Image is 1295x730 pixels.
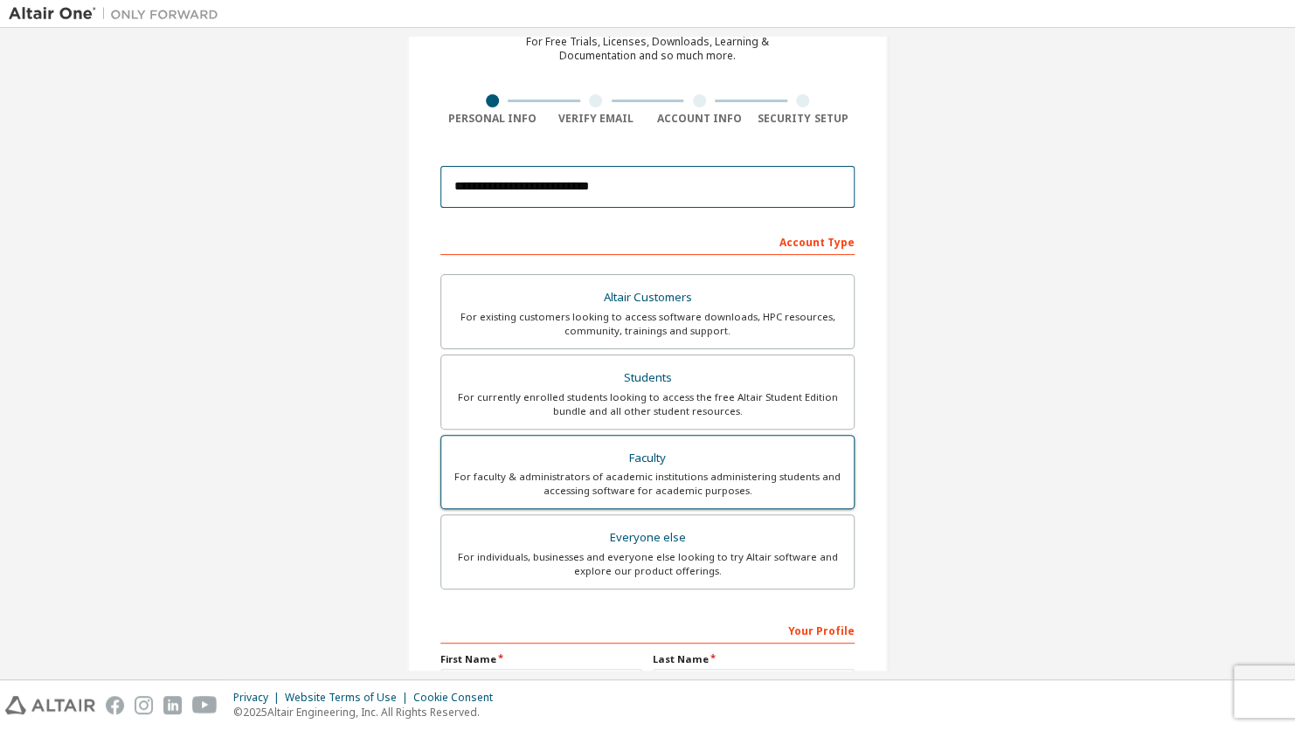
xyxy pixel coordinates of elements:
[452,390,843,418] div: For currently enrolled students looking to access the free Altair Student Edition bundle and all ...
[233,705,503,720] p: © 2025 Altair Engineering, Inc. All Rights Reserved.
[106,696,124,714] img: facebook.svg
[163,696,182,714] img: linkedin.svg
[452,526,843,550] div: Everyone else
[233,691,285,705] div: Privacy
[452,310,843,338] div: For existing customers looking to access software downloads, HPC resources, community, trainings ...
[440,227,855,255] div: Account Type
[9,5,227,23] img: Altair One
[751,112,855,126] div: Security Setup
[192,696,218,714] img: youtube.svg
[526,35,769,63] div: For Free Trials, Licenses, Downloads, Learning & Documentation and so much more.
[413,691,503,705] div: Cookie Consent
[452,286,843,310] div: Altair Customers
[5,696,95,714] img: altair_logo.svg
[452,550,843,578] div: For individuals, businesses and everyone else looking to try Altair software and explore our prod...
[647,112,751,126] div: Account Info
[544,112,648,126] div: Verify Email
[285,691,413,705] div: Website Terms of Use
[452,446,843,471] div: Faculty
[653,652,855,666] label: Last Name
[440,112,544,126] div: Personal Info
[440,616,855,644] div: Your Profile
[452,470,843,498] div: For faculty & administrators of academic institutions administering students and accessing softwa...
[440,652,642,666] label: First Name
[452,366,843,390] div: Students
[135,696,153,714] img: instagram.svg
